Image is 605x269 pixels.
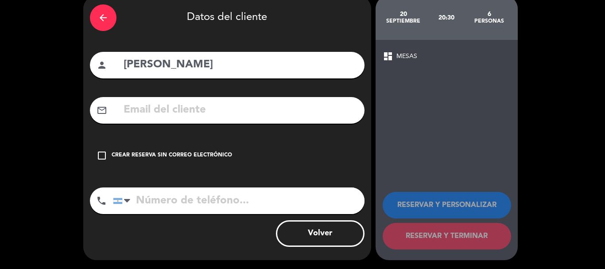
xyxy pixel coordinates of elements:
[112,151,232,160] div: Crear reserva sin correo electrónico
[123,56,358,74] input: Nombre del cliente
[383,223,511,250] button: RESERVAR Y TERMINAR
[383,192,511,218] button: RESERVAR Y PERSONALIZAR
[382,18,425,25] div: septiembre
[123,101,358,119] input: Email del cliente
[425,2,468,33] div: 20:30
[90,2,365,33] div: Datos del cliente
[383,51,393,62] span: dashboard
[96,195,107,206] i: phone
[382,11,425,18] div: 20
[97,150,107,161] i: check_box_outline_blank
[113,187,365,214] input: Número de teléfono...
[97,105,107,116] i: mail_outline
[276,220,365,247] button: Volver
[97,60,107,70] i: person
[113,188,134,214] div: Argentina: +54
[468,11,511,18] div: 6
[396,51,417,62] span: MESAS
[98,12,109,23] i: arrow_back
[468,18,511,25] div: personas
